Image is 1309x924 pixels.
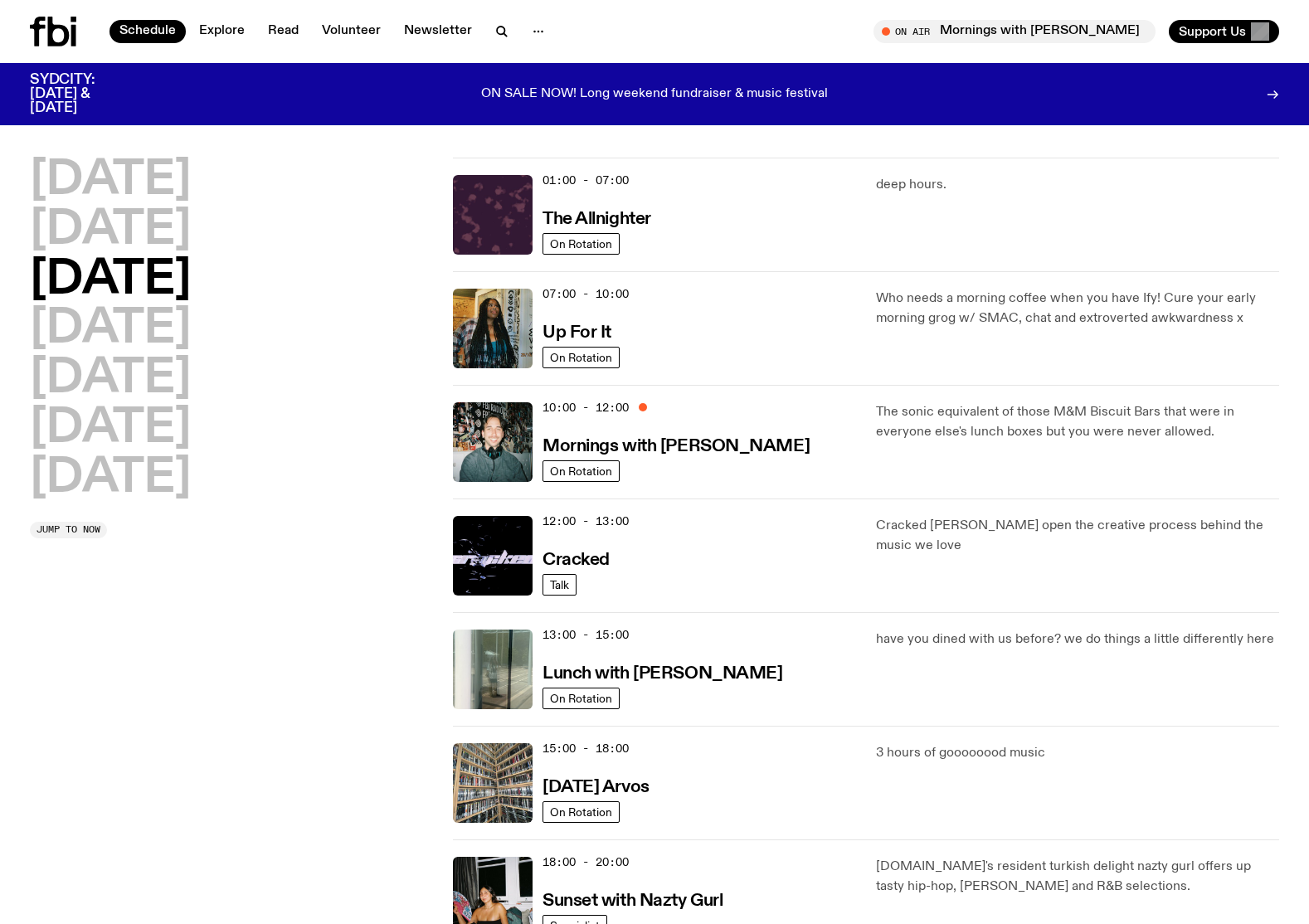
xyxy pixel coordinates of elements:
[30,406,191,452] button: [DATE]
[453,402,533,482] img: Radio presenter Ben Hansen sits in front of a wall of photos and an fbi radio sign. Film photo. B...
[453,516,533,596] img: Logo for Podcast Cracked. Black background, with white writing, with glass smashing graphics
[876,175,1279,195] p: deep hours.
[550,692,612,704] span: On Rotation
[453,743,533,823] img: A corner shot of the fbi music library
[543,513,629,529] span: 12:00 - 13:00
[543,400,629,416] span: 10:00 - 12:00
[543,233,620,255] a: On Rotation
[876,402,1279,442] p: The sonic equivalent of those M&M Biscuit Bars that were in everyone else's lunch boxes but you w...
[30,522,107,538] button: Jump to now
[543,173,629,188] span: 01:00 - 07:00
[543,211,651,228] h3: The Allnighter
[550,805,612,818] span: On Rotation
[543,207,651,228] a: The Allnighter
[550,464,612,477] span: On Rotation
[1179,24,1246,39] span: Support Us
[543,801,620,823] a: On Rotation
[543,892,723,910] h3: Sunset with Nazty Gurl
[543,552,610,569] h3: Cracked
[543,347,620,368] a: On Rotation
[543,688,620,709] a: On Rotation
[189,20,255,43] a: Explore
[30,306,191,353] button: [DATE]
[543,460,620,482] a: On Rotation
[543,574,577,596] a: Talk
[543,627,629,643] span: 13:00 - 15:00
[543,321,611,342] a: Up For It
[543,854,629,870] span: 18:00 - 20:00
[109,20,186,43] a: Schedule
[543,779,650,796] h3: [DATE] Arvos
[543,324,611,342] h3: Up For It
[543,438,810,455] h3: Mornings with [PERSON_NAME]
[876,289,1279,328] p: Who needs a morning coffee when you have Ify! Cure your early morning grog w/ SMAC, chat and extr...
[876,516,1279,556] p: Cracked [PERSON_NAME] open the creative process behind the music we love
[36,525,100,534] span: Jump to now
[543,286,629,302] span: 07:00 - 10:00
[543,889,723,910] a: Sunset with Nazty Gurl
[30,158,191,204] button: [DATE]
[30,257,191,304] button: [DATE]
[453,289,533,368] img: Ify - a Brown Skin girl with black braided twists, looking up to the side with her tongue stickin...
[876,857,1279,897] p: [DOMAIN_NAME]'s resident turkish delight nazty gurl offers up tasty hip-hop, [PERSON_NAME] and R&...
[543,665,782,683] h3: Lunch with [PERSON_NAME]
[876,743,1279,763] p: 3 hours of goooooood music
[550,578,569,591] span: Talk
[876,630,1279,649] p: have you dined with us before? we do things a little differently here
[550,237,612,250] span: On Rotation
[543,741,629,756] span: 15:00 - 18:00
[543,776,650,796] a: [DATE] Arvos
[258,20,309,43] a: Read
[30,455,191,502] button: [DATE]
[30,356,191,402] button: [DATE]
[543,435,810,455] a: Mornings with [PERSON_NAME]
[873,20,1156,43] button: On AirMornings with [PERSON_NAME] / [US_STATE][PERSON_NAME] Interview
[312,20,391,43] a: Volunteer
[30,207,191,254] button: [DATE]
[481,87,828,102] p: ON SALE NOW! Long weekend fundraiser & music festival
[394,20,482,43] a: Newsletter
[543,662,782,683] a: Lunch with [PERSON_NAME]
[543,548,610,569] a: Cracked
[550,351,612,363] span: On Rotation
[1169,20,1279,43] button: Support Us
[30,73,136,115] h3: SYDCITY: [DATE] & [DATE]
